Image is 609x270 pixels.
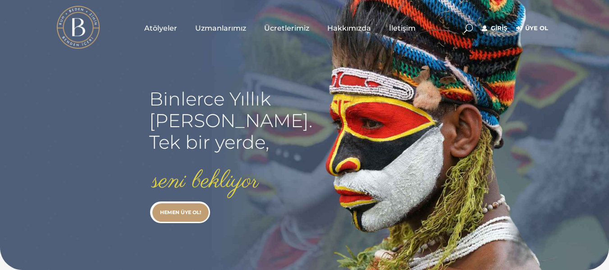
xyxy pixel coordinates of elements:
span: Atölyeler [144,23,177,33]
img: light logo [57,6,100,49]
span: Uzmanlarımız [195,23,246,33]
span: Hakkımızda [327,23,371,33]
a: İletişim [380,5,425,50]
rs-layer: Binlerce Yıllık [PERSON_NAME]. Tek bir yerde, [149,88,312,153]
a: Giriş [482,23,507,34]
a: Uzmanlarımız [186,5,255,50]
span: Ücretlerimiz [264,23,309,33]
span: İletişim [389,23,416,33]
a: HEMEN ÜYE OL! [152,203,209,222]
a: Üye Ol [516,23,548,34]
a: Ücretlerimiz [255,5,318,50]
rs-layer: seni bekliyor [152,168,259,195]
a: Hakkımızda [318,5,380,50]
a: Atölyeler [135,5,186,50]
